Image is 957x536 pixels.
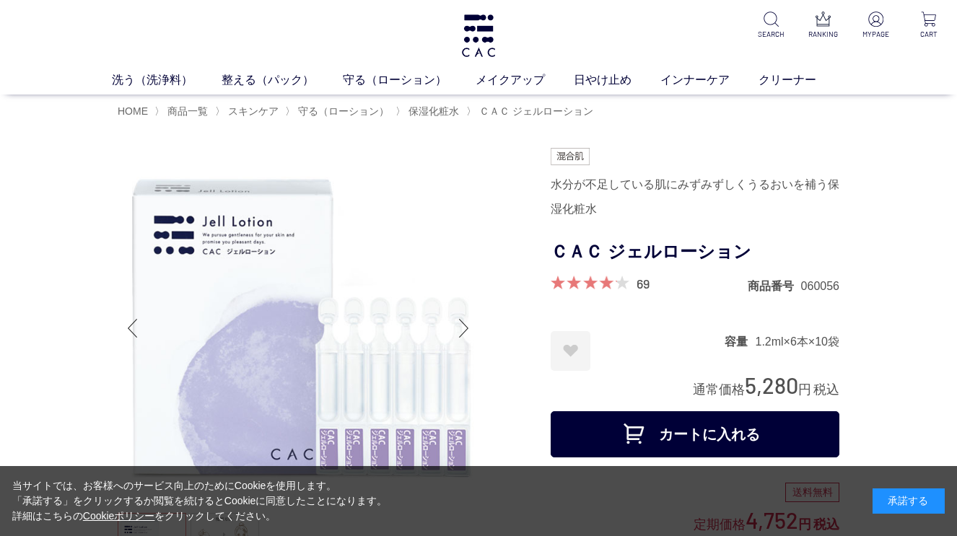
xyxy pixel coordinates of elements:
[754,12,788,40] a: SEARCH
[807,29,841,40] p: RANKING
[154,105,211,118] li: 〉
[807,12,841,40] a: RANKING
[450,299,478,357] div: Next slide
[466,105,597,118] li: 〉
[637,276,650,291] a: 69
[298,105,389,117] span: 守る（ローション）
[222,71,343,89] a: 整える（パック）
[406,105,459,117] a: 保湿化粧水
[551,236,839,268] h1: ＣＡＣ ジェルローション
[912,12,945,40] a: CART
[859,29,893,40] p: MYPAGE
[660,71,759,89] a: インナーケア
[228,105,279,117] span: スキンケア
[759,71,845,89] a: クリーナー
[873,488,945,514] div: 承諾する
[12,478,388,524] div: 当サイトでは、お客様へのサービス向上のためにCookieを使用します。 「承諾する」をクリックするか閲覧を続けるとCookieに同意したことになります。 詳細はこちらの をクリックしてください。
[748,278,801,294] dt: 商品番号
[295,105,389,117] a: 守る（ローション）
[813,382,839,397] span: 税込
[396,105,463,118] li: 〉
[551,172,839,221] div: 水分が不足している肌にみずみずしくうるおいを補う保湿化粧水
[859,12,893,40] a: MYPAGE
[83,510,155,522] a: Cookieポリシー
[801,278,839,294] dd: 060056
[118,105,148,117] a: HOME
[912,29,945,40] p: CART
[215,105,282,118] li: 〉
[798,382,811,397] span: 円
[551,411,839,457] button: カートに入れる
[460,14,497,57] img: logo
[118,299,147,357] div: Previous slide
[745,372,798,398] span: 5,280
[693,382,745,397] span: 通常価格
[479,105,593,117] span: ＣＡＣ ジェルローション
[225,105,279,117] a: スキンケア
[343,71,476,89] a: 守る（ローション）
[551,148,590,165] img: 混合肌
[476,71,574,89] a: メイクアップ
[476,105,593,117] a: ＣＡＣ ジェルローション
[755,334,839,349] dd: 1.2ml×6本×10袋
[118,148,478,509] img: ＣＡＣ ジェルローション
[165,105,208,117] a: 商品一覧
[285,105,393,118] li: 〉
[551,331,590,371] a: お気に入りに登録する
[754,29,788,40] p: SEARCH
[167,105,208,117] span: 商品一覧
[574,71,660,89] a: 日やけ止め
[408,105,459,117] span: 保湿化粧水
[112,71,222,89] a: 洗う（洗浄料）
[725,334,755,349] dt: 容量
